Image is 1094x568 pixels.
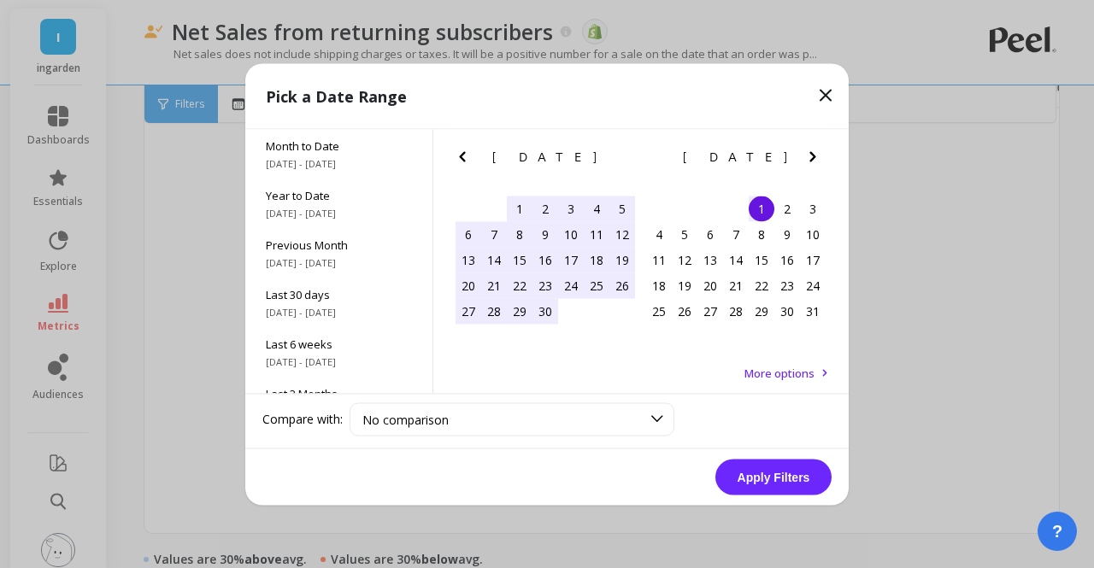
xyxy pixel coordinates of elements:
[584,221,609,247] div: Choose Friday, April 11th, 2025
[672,298,697,324] div: Choose Monday, May 26th, 2025
[266,187,412,202] span: Year to Date
[672,247,697,272] div: Choose Monday, May 12th, 2025
[612,146,639,173] button: Next Month
[456,221,481,247] div: Choose Sunday, April 6th, 2025
[266,385,412,401] span: Last 3 Months
[532,272,558,298] div: Choose Wednesday, April 23rd, 2025
[800,247,826,272] div: Choose Saturday, May 17th, 2025
[507,272,532,298] div: Choose Tuesday, April 22nd, 2025
[558,221,584,247] div: Choose Thursday, April 10th, 2025
[532,247,558,272] div: Choose Wednesday, April 16th, 2025
[584,247,609,272] div: Choose Friday, April 18th, 2025
[1052,519,1062,543] span: ?
[800,221,826,247] div: Choose Saturday, May 10th, 2025
[532,221,558,247] div: Choose Wednesday, April 9th, 2025
[800,272,826,298] div: Choose Saturday, May 24th, 2025
[697,247,723,272] div: Choose Tuesday, May 13th, 2025
[507,298,532,324] div: Choose Tuesday, April 29th, 2025
[532,196,558,221] div: Choose Wednesday, April 2nd, 2025
[672,272,697,298] div: Choose Monday, May 19th, 2025
[744,365,815,380] span: More options
[697,298,723,324] div: Choose Tuesday, May 27th, 2025
[646,196,826,324] div: month 2025-05
[266,156,412,170] span: [DATE] - [DATE]
[723,272,749,298] div: Choose Wednesday, May 21st, 2025
[774,221,800,247] div: Choose Friday, May 9th, 2025
[800,298,826,324] div: Choose Saturday, May 31st, 2025
[774,247,800,272] div: Choose Friday, May 16th, 2025
[266,206,412,220] span: [DATE] - [DATE]
[774,272,800,298] div: Choose Friday, May 23rd, 2025
[672,221,697,247] div: Choose Monday, May 5th, 2025
[774,298,800,324] div: Choose Friday, May 30th, 2025
[362,411,449,427] span: No comparison
[456,272,481,298] div: Choose Sunday, April 20th, 2025
[507,221,532,247] div: Choose Tuesday, April 8th, 2025
[697,272,723,298] div: Choose Tuesday, May 20th, 2025
[749,298,774,324] div: Choose Thursday, May 29th, 2025
[609,272,635,298] div: Choose Saturday, April 26th, 2025
[456,196,635,324] div: month 2025-04
[266,286,412,302] span: Last 30 days
[266,354,412,368] span: [DATE] - [DATE]
[800,196,826,221] div: Choose Saturday, May 3rd, 2025
[481,247,507,272] div: Choose Monday, April 14th, 2025
[558,272,584,298] div: Choose Thursday, April 24th, 2025
[683,149,790,163] span: [DATE]
[1038,512,1077,551] button: ?
[266,336,412,351] span: Last 6 weeks
[643,146,670,173] button: Previous Month
[456,298,481,324] div: Choose Sunday, April 27th, 2025
[262,411,343,428] label: Compare with:
[481,298,507,324] div: Choose Monday, April 28th, 2025
[646,272,672,298] div: Choose Sunday, May 18th, 2025
[609,247,635,272] div: Choose Saturday, April 19th, 2025
[507,196,532,221] div: Choose Tuesday, April 1st, 2025
[481,272,507,298] div: Choose Monday, April 21st, 2025
[803,146,830,173] button: Next Month
[507,247,532,272] div: Choose Tuesday, April 15th, 2025
[723,298,749,324] div: Choose Wednesday, May 28th, 2025
[532,298,558,324] div: Choose Wednesday, April 30th, 2025
[266,255,412,269] span: [DATE] - [DATE]
[266,138,412,153] span: Month to Date
[558,196,584,221] div: Choose Thursday, April 3rd, 2025
[646,247,672,272] div: Choose Sunday, May 11th, 2025
[266,305,412,319] span: [DATE] - [DATE]
[749,247,774,272] div: Choose Thursday, May 15th, 2025
[749,272,774,298] div: Choose Thursday, May 22nd, 2025
[609,221,635,247] div: Choose Saturday, April 12th, 2025
[646,221,672,247] div: Choose Sunday, May 4th, 2025
[646,298,672,324] div: Choose Sunday, May 25th, 2025
[266,237,412,252] span: Previous Month
[697,221,723,247] div: Choose Tuesday, May 6th, 2025
[492,149,599,163] span: [DATE]
[723,221,749,247] div: Choose Wednesday, May 7th, 2025
[481,221,507,247] div: Choose Monday, April 7th, 2025
[715,459,832,495] button: Apply Filters
[749,196,774,221] div: Choose Thursday, May 1st, 2025
[584,196,609,221] div: Choose Friday, April 4th, 2025
[584,272,609,298] div: Choose Friday, April 25th, 2025
[749,221,774,247] div: Choose Thursday, May 8th, 2025
[723,247,749,272] div: Choose Wednesday, May 14th, 2025
[558,247,584,272] div: Choose Thursday, April 17th, 2025
[456,247,481,272] div: Choose Sunday, April 13th, 2025
[774,196,800,221] div: Choose Friday, May 2nd, 2025
[609,196,635,221] div: Choose Saturday, April 5th, 2025
[266,84,407,108] p: Pick a Date Range
[452,146,479,173] button: Previous Month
